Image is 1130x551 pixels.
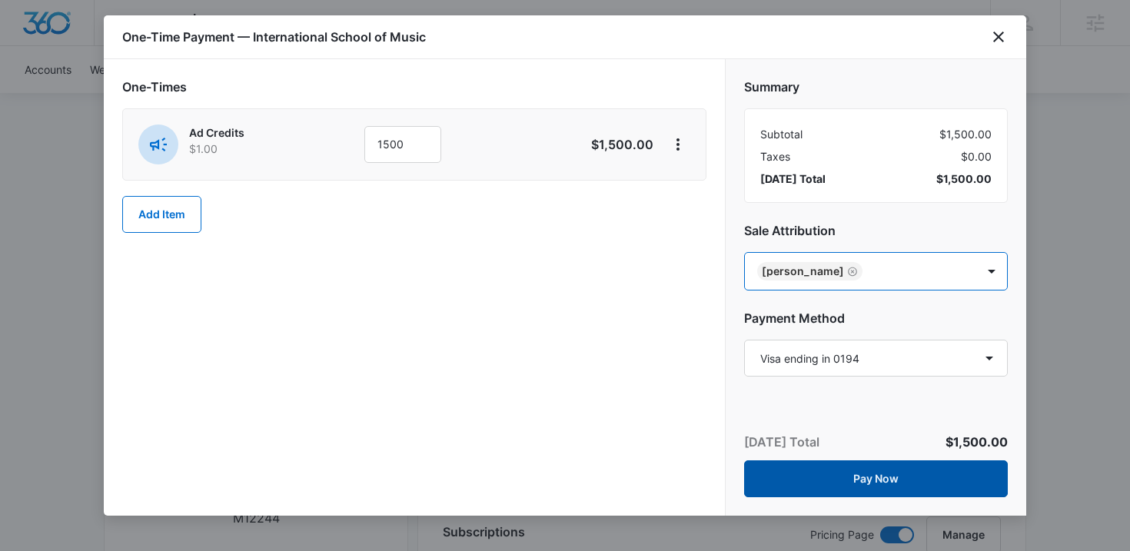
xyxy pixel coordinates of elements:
[946,434,1008,450] span: $1,500.00
[844,266,858,277] div: Remove Kaitlyn Thiem
[122,78,706,96] h2: One-Times
[936,171,992,187] span: $1,500.00
[760,148,790,164] span: Taxes
[744,221,1008,240] h2: Sale Attribution
[364,126,441,163] input: 1
[744,309,1008,327] h2: Payment Method
[122,28,426,46] h1: One-Time Payment — International School of Music
[744,460,1008,497] button: Pay Now
[581,135,653,154] p: $1,500.00
[762,266,844,277] div: [PERSON_NAME]
[666,132,690,157] button: View More
[189,124,321,141] p: Ad Credits
[760,171,826,187] span: [DATE] Total
[189,141,321,157] p: $1.00
[744,78,1008,96] h2: Summary
[760,126,992,142] div: $1,500.00
[744,433,819,451] p: [DATE] Total
[760,126,803,142] span: Subtotal
[961,148,992,164] span: $0.00
[122,196,201,233] button: Add Item
[989,28,1008,46] button: close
